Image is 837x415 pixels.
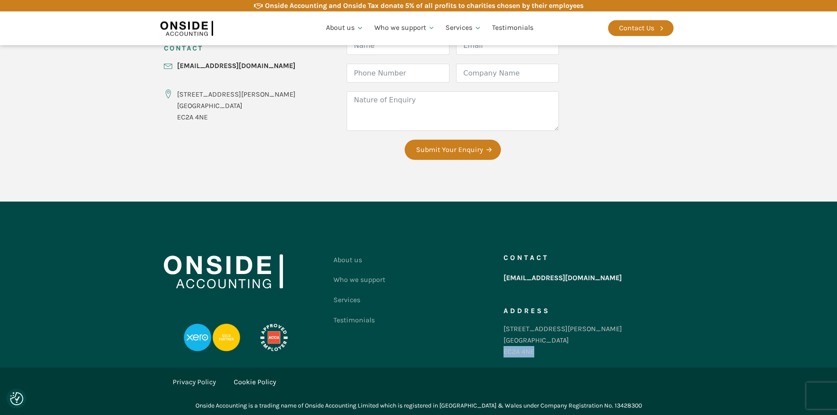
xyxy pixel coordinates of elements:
div: [STREET_ADDRESS][PERSON_NAME] [GEOGRAPHIC_DATA] EC2A 4NE [177,89,296,123]
a: Testimonials [333,310,385,330]
button: Submit Your Enquiry [405,140,501,160]
div: [STREET_ADDRESS][PERSON_NAME] [GEOGRAPHIC_DATA] EC2A 4NE [504,323,622,357]
textarea: Nature of Enquiry [347,91,559,131]
a: About us [321,13,369,43]
img: APPROVED-EMPLOYER-PROFESSIONAL-DEVELOPMENT-REVERSED_LOGO [249,324,298,352]
button: Consent Preferences [10,392,23,405]
img: Onside Accounting [160,18,213,38]
h3: CONTACT [164,36,203,60]
input: Phone Number [347,64,449,83]
img: Revisit consent button [10,392,23,405]
h5: Address [504,307,550,314]
a: [EMAIL_ADDRESS][DOMAIN_NAME] [177,60,295,72]
a: Services [333,290,385,310]
a: Who we support [369,13,441,43]
div: Contact Us [619,22,654,34]
input: Email [456,36,559,55]
a: [EMAIL_ADDRESS][DOMAIN_NAME] [504,270,622,286]
input: Name [347,36,449,55]
div: Onside Accounting is a trading name of Onside Accounting Limited which is registered in [GEOGRAPH... [196,401,642,411]
a: Contact Us [608,20,674,36]
h5: Contact [504,254,549,261]
a: Services [440,13,487,43]
a: Cookie Policy [234,376,276,388]
a: Who we support [333,270,385,290]
a: About us [333,250,385,270]
input: Company Name [456,64,559,83]
a: Testimonials [487,13,539,43]
img: Onside Accounting [164,254,283,289]
a: Privacy Policy [173,376,216,388]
